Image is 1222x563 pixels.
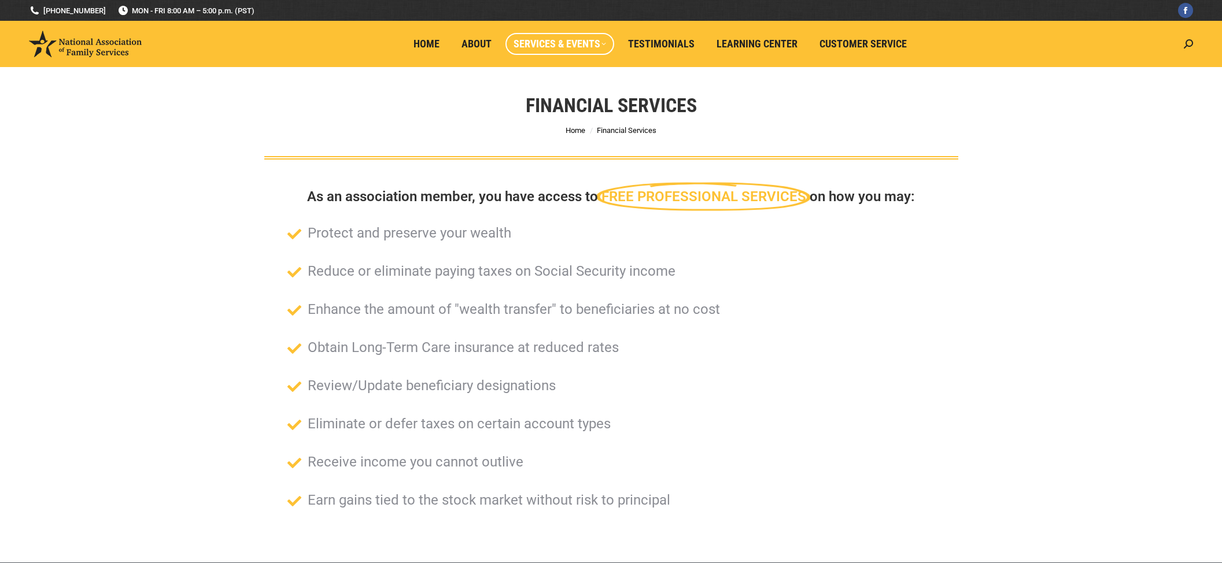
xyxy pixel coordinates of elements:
span: FREE PROFESSIONAL SERVICES [601,188,806,205]
a: Customer Service [811,33,915,55]
span: Enhance the amount of "wealth transfer" to beneficiaries at no cost [305,299,720,320]
span: Reduce or eliminate paying taxes on Social Security income [305,261,675,281]
span: on how you may: [810,188,915,205]
span: Eliminate or defer taxes on certain account types [305,413,611,434]
span: Obtain Long-Term Care insurance at reduced rates [305,337,619,358]
a: Home [566,126,585,135]
img: National Association of Family Services [29,31,142,57]
span: Customer Service [819,38,907,50]
a: [PHONE_NUMBER] [29,5,106,16]
span: Services & Events [514,38,606,50]
span: About [462,38,492,50]
span: Testimonials [628,38,695,50]
span: Earn gains tied to the stock market without risk to principal [305,490,670,510]
a: Facebook page opens in new window [1178,3,1193,18]
span: Financial Services [597,126,656,135]
span: Home [414,38,440,50]
a: Learning Center [708,33,806,55]
span: Learning Center [717,38,798,50]
a: Home [405,33,448,55]
a: Testimonials [620,33,703,55]
span: MON - FRI 8:00 AM – 5:00 p.m. (PST) [117,5,254,16]
span: Review/Update beneficiary designations [305,375,556,396]
a: About [453,33,500,55]
span: Receive income you cannot outlive [305,451,523,472]
span: Protect and preserve your wealth [305,223,511,243]
h1: Financial Services [526,92,697,118]
span: As an association member, you have access to [307,188,598,205]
